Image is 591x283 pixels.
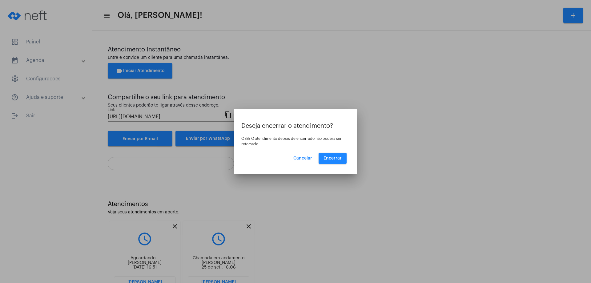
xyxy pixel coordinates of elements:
button: Encerrar [319,153,347,164]
button: Cancelar [288,153,317,164]
span: OBS: O atendimento depois de encerrado não poderá ser retomado. [241,137,342,146]
span: Encerrar [324,156,342,160]
span: Cancelar [293,156,312,160]
p: Deseja encerrar o atendimento? [241,123,350,129]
